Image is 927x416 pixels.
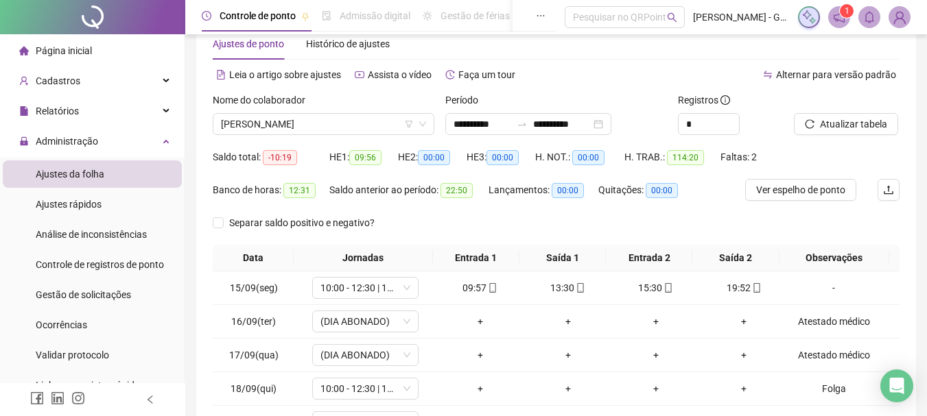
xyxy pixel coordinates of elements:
span: mobile [486,283,497,293]
div: H. NOT.: [535,149,624,165]
span: Ajustes da folha [36,169,104,180]
th: Jornadas [294,245,433,271]
div: H. TRAB.: [624,149,720,165]
span: search [667,12,677,23]
div: 19:52 [705,280,782,295]
span: 18/09(qui) [231,383,277,394]
span: 00:00 [572,150,605,165]
span: 00:00 [486,150,519,165]
span: youtube [355,70,364,79]
span: down [403,384,411,393]
span: Gestão de solicitações [36,289,131,300]
span: file-text [216,70,226,79]
span: Atualizar tabela [820,117,887,132]
span: Validar protocolo [36,350,109,360]
div: + [618,314,694,329]
span: reload [805,119,814,129]
span: Faltas: 2 [720,151,757,162]
span: instagram [71,391,85,405]
div: Quitações: [598,182,694,198]
span: 00:00 [552,183,584,198]
span: user-add [19,76,29,86]
span: Observações [785,250,884,265]
span: Ver espelho de ponto [756,182,845,197]
img: sparkle-icon.fc2bf0ac1784a2077858766a79e2daf3.svg [801,10,817,25]
div: 15:30 [618,280,694,295]
div: Lançamentos: [489,182,598,198]
button: Atualizar tabela [794,113,898,135]
span: Alternar para versão padrão [776,69,896,80]
span: home [19,46,29,56]
span: -10:19 [263,150,297,165]
span: mobile [751,283,762,293]
div: HE 1: [329,149,398,165]
span: 00:00 [646,183,678,198]
div: + [618,381,694,396]
span: (DIA ABONADO) [320,311,410,332]
span: 12:31 [283,183,316,198]
th: Entrada 1 [433,245,519,271]
img: 25190 [889,7,910,27]
div: Ajustes de ponto [213,36,284,51]
div: HE 2: [398,149,467,165]
sup: 1 [840,4,854,18]
div: Saldo anterior ao período: [329,182,489,198]
th: Observações [779,245,889,271]
span: Página inicial [36,45,92,56]
div: + [530,314,607,329]
span: filter [405,120,413,128]
span: Link para registro rápido [36,380,140,391]
span: clock-circle [202,11,211,21]
span: pushpin [301,12,309,21]
div: + [442,347,519,363]
span: 09:56 [349,150,382,165]
span: Controle de ponto [220,10,296,21]
span: file-done [322,11,331,21]
span: [PERSON_NAME] - GUARUJA SUPLEMENTOS [693,10,790,25]
div: + [530,347,607,363]
div: Folga [793,381,874,396]
th: Saída 1 [519,245,606,271]
span: bell [863,11,876,23]
span: Cadastros [36,75,80,86]
span: left [145,395,155,404]
div: - [793,280,874,295]
th: Entrada 2 [606,245,692,271]
span: Análise de inconsistências [36,229,147,240]
span: notification [833,11,845,23]
div: 13:30 [530,280,607,295]
span: to [517,119,528,130]
span: linkedin [51,391,64,405]
th: Saída 2 [692,245,779,271]
span: Administração [36,136,98,147]
div: + [442,314,519,329]
span: down [403,284,411,292]
span: 16/09(ter) [231,316,276,327]
span: 00:00 [418,150,450,165]
div: + [705,381,782,396]
div: Saldo total: [213,149,329,165]
div: + [705,347,782,363]
span: Ocorrências [36,319,87,330]
span: file [19,106,29,116]
button: Ver espelho de ponto [745,179,856,201]
div: + [442,381,519,396]
span: 17/09(qua) [229,350,279,360]
span: mobile [574,283,585,293]
div: Atestado médico [793,347,874,363]
div: 09:57 [442,280,519,295]
span: swap [763,70,773,79]
span: ellipsis [536,11,545,21]
span: 15/09(seg) [230,282,278,293]
div: Histórico de ajustes [306,36,390,51]
span: swap-right [517,119,528,130]
span: down [403,317,411,326]
label: Nome do colaborador [213,93,314,108]
span: Faça um tour [458,69,515,80]
span: Assista o vídeo [368,69,432,80]
span: (DIA ABONADO) [320,345,410,365]
span: Registros [678,93,730,108]
span: mobile [662,283,673,293]
span: sun [423,11,432,21]
span: Separar saldo positivo e negativo? [224,215,380,230]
